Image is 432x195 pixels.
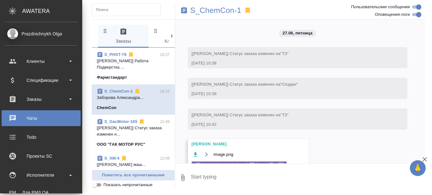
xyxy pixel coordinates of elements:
[152,28,195,45] span: Клиенты
[92,84,175,115] div: S_ChemCon-116:15Заборова Александра...ChemCon
[412,161,423,175] span: 🙏
[102,28,108,34] svg: Зажми и перетащи, чтобы поменять порядок вкладок
[5,170,77,180] div: Исполнители
[281,51,289,56] span: "ТЗ"
[97,125,170,137] p: [[PERSON_NAME]] Статус заказа изменен н...
[5,151,77,161] div: Проекты SC
[410,160,426,176] button: 🙏
[192,113,289,117] span: [[PERSON_NAME]] Статус заказа изменен на
[5,94,77,104] div: Заказы
[92,151,175,188] div: S_XM-412:06[[PERSON_NAME] маш...ООО ХИТ МОТОРЗ РУС (ИНН 9723160500)
[160,155,170,161] p: 12:06
[160,88,170,94] p: 16:15
[192,82,298,87] span: [[PERSON_NAME]] Статус заказа изменен на
[92,115,175,151] div: S_GacMotor-16512:48[[PERSON_NAME]] Статус заказа изменен н...ООО "ГАК МОТОР РУС"
[104,119,137,124] a: S_GacMotor-165
[5,57,77,66] div: Клиенты
[97,74,127,81] p: Фармстандарт
[97,161,170,168] p: [[PERSON_NAME] маш...
[104,52,127,57] a: S_PHST-79
[2,110,81,126] a: Чаты
[214,151,233,158] span: image.png
[190,7,241,14] a: S_ChemCon-1
[160,52,170,58] p: 16:37
[283,30,313,36] p: 27.06, пятница
[104,156,120,161] a: S_XM-4
[97,58,170,70] p: [[PERSON_NAME]] Работа Подверстка ...
[192,51,289,56] span: [[PERSON_NAME]] Статус заказа изменен на
[5,113,77,123] div: Чаты
[95,172,171,179] span: Пометить все прочитанными
[192,91,386,97] div: [DATE] 10:38
[139,119,145,125] svg: Отписаться
[192,150,200,158] button: Download
[128,52,134,58] svg: Отписаться
[192,121,386,128] div: [DATE] 10:42
[92,48,175,84] div: S_PHST-7916:37[[PERSON_NAME]] Работа Подверстка ...Фармстандарт
[97,105,116,111] p: ChemCon
[160,119,170,125] p: 12:48
[203,150,211,158] button: Open
[153,28,159,34] svg: Зажми и перетащи, чтобы поменять порядок вкладок
[22,5,82,17] div: AWATERA
[5,132,77,142] div: Todo
[192,60,386,66] div: [DATE] 10:38
[2,129,81,145] a: Todo
[5,76,77,85] div: Спецификации
[104,89,133,94] a: S_ChemCon-1
[97,141,145,148] p: ООО "ГАК МОТОР РУС"
[96,5,160,14] input: Поиск
[103,182,152,188] span: Показать непрочитанные
[5,30,77,37] div: Prazdnichnykh Olga
[192,161,287,189] img: image.png
[351,4,410,10] span: Пользовательские сообщения
[92,170,175,181] button: Пометить все прочитанными
[97,94,170,101] p: Заборова Александра...
[121,155,127,161] svg: Отписаться
[192,141,287,147] div: [PERSON_NAME]
[281,113,289,117] span: "ТЗ"
[102,28,145,45] span: Заказы
[281,82,298,87] span: "Создан"
[2,148,81,164] a: Проекты SC
[375,11,410,18] span: Оповещения-логи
